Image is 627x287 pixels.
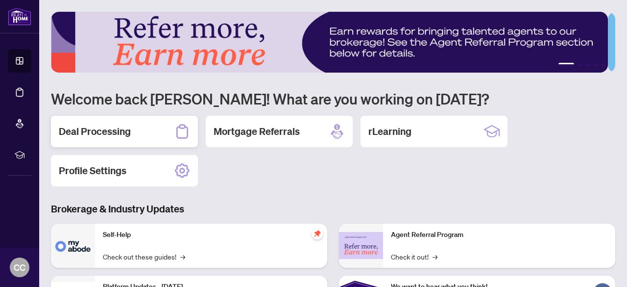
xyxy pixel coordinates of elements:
[312,228,323,239] span: pushpin
[180,251,185,262] span: →
[588,253,617,282] button: Open asap
[59,125,131,138] h2: Deal Processing
[594,63,598,67] button: 4
[602,63,605,67] button: 5
[586,63,590,67] button: 3
[51,202,615,216] h3: Brokerage & Industry Updates
[103,230,319,240] p: Self-Help
[51,89,615,108] h1: Welcome back [PERSON_NAME]! What are you working on [DATE]?
[14,261,25,274] span: CC
[51,12,608,73] img: Slide 0
[51,224,95,268] img: Self-Help
[391,251,437,262] a: Check it out!→
[103,251,185,262] a: Check out these guides!→
[214,125,300,138] h2: Mortgage Referrals
[558,63,574,67] button: 1
[578,63,582,67] button: 2
[433,251,437,262] span: →
[339,232,383,259] img: Agent Referral Program
[391,230,607,240] p: Agent Referral Program
[8,7,31,26] img: logo
[368,125,411,138] h2: rLearning
[59,164,126,178] h2: Profile Settings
